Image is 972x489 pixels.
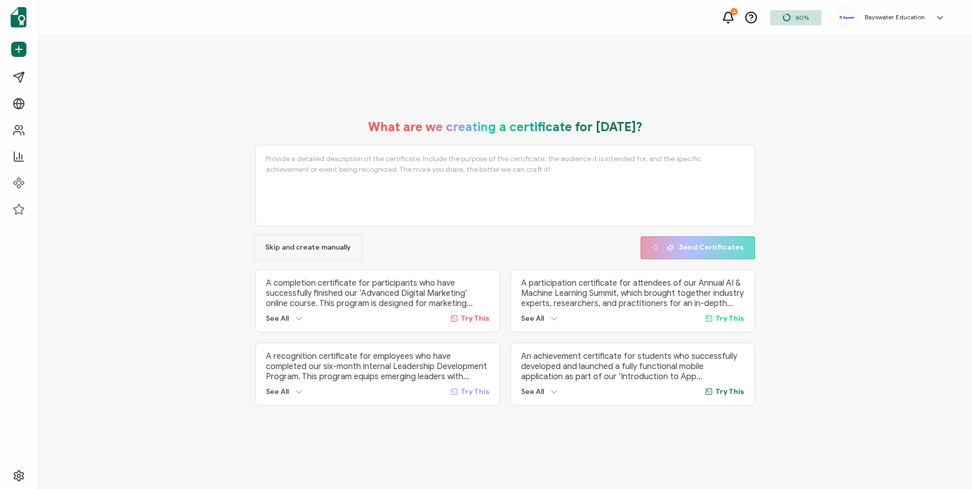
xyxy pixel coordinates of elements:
[255,236,361,259] button: Skip and create manually
[11,7,26,27] img: sertifier-logomark-colored.svg
[368,119,643,135] h1: What are we creating a certificate for [DATE]?
[521,314,544,323] span: See All
[731,8,738,15] div: 4
[921,440,972,489] iframe: Chat Widget
[521,278,744,309] p: A participation certificate for attendees of our Annual AI & Machine Learning Summit, which broug...
[266,314,289,323] span: See All
[521,351,744,382] p: An achievement certificate for students who successfully developed and launched a fully functiona...
[461,387,490,396] span: Try This
[865,14,925,21] h5: Bayswater Education
[715,387,744,396] span: Try This
[266,351,489,382] p: A recognition certificate for employees who have completed our six-month internal Leadership Deve...
[266,278,489,309] p: A completion certificate for participants who have successfully finished our ‘Advanced Digital Ma...
[265,244,351,251] span: Skip and create manually
[839,16,855,19] img: e421b917-46e4-4ebc-81ec-125abdc7015c.png
[715,314,744,323] span: Try This
[796,14,809,21] span: 80%
[521,387,544,396] span: See All
[266,387,289,396] span: See All
[461,314,490,323] span: Try This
